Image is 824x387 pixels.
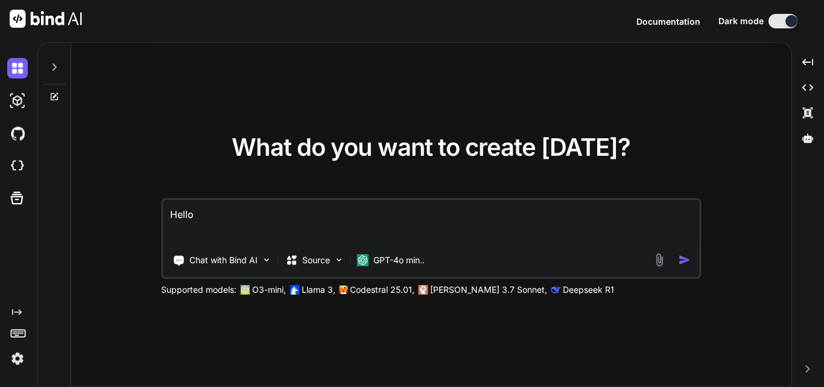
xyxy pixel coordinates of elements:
img: darkAi-studio [7,91,28,111]
p: Chat with Bind AI [189,254,258,266]
img: darkChat [7,58,28,78]
img: Pick Tools [261,255,271,265]
span: What do you want to create [DATE]? [232,132,630,162]
img: claude [418,285,428,295]
p: Deepseek R1 [563,284,614,296]
img: Bind AI [10,10,82,28]
span: Dark mode [718,15,764,27]
img: GPT-4o mini [357,254,369,266]
img: settings [7,348,28,369]
img: Mistral-AI [339,286,347,294]
img: attachment [652,253,666,267]
textarea: Hello [163,200,699,245]
img: cloudideIcon [7,156,28,176]
button: Documentation [636,15,700,28]
p: O3-mini, [252,284,286,296]
p: Source [302,254,330,266]
span: Documentation [636,16,700,27]
p: Codestral 25.01, [350,284,414,296]
img: icon [678,254,691,266]
p: GPT-4o min.. [373,254,425,266]
img: GPT-4 [240,285,250,295]
img: Pick Models [334,255,344,265]
img: githubDark [7,123,28,144]
p: [PERSON_NAME] 3.7 Sonnet, [430,284,547,296]
img: claude [551,285,560,295]
img: Llama2 [290,285,299,295]
p: Llama 3, [302,284,335,296]
p: Supported models: [161,284,236,296]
